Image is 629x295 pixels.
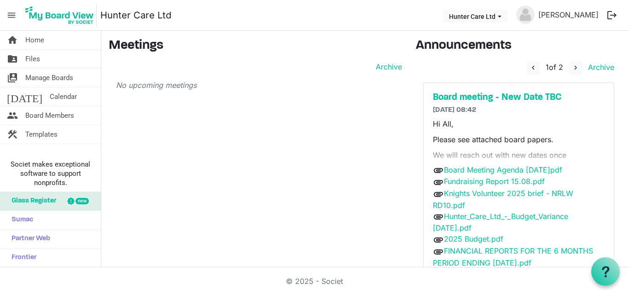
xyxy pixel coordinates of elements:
span: navigate_next [571,64,580,72]
a: Board Meeting Agenda [DATE]pdf [444,165,562,174]
span: attachment [433,189,444,200]
p: Please see attached board papers. [433,134,605,145]
a: © 2025 - Societ [286,277,343,286]
span: home [7,31,18,49]
span: Board Members [25,106,74,125]
span: Frontier [7,249,36,267]
a: Fundraising Report 15.08.pdf [444,177,545,186]
span: Templates [25,125,58,144]
button: logout [602,6,622,25]
span: [DATE] 08:42 [433,106,476,114]
img: no-profile-picture.svg [516,6,535,24]
span: Home [25,31,44,49]
span: people [7,106,18,125]
a: FINANCIAL REPORTS FOR THE 6 MONTHS PERIOD ENDING [DATE].pdf [433,246,593,267]
span: switch_account [7,69,18,87]
a: Knights Volunteer 2025 brief - NRLW RD10.pdf [433,189,573,210]
span: navigate_before [529,64,537,72]
span: attachment [433,177,444,188]
h3: Meetings [109,38,402,54]
span: attachment [433,246,444,257]
h3: Announcements [416,38,622,54]
a: Hunter Care Ltd [100,6,171,24]
p: Hi All, [433,118,605,129]
a: Archive [584,63,614,72]
span: Glass Register [7,192,56,210]
button: navigate_next [569,61,582,75]
span: Sumac [7,211,33,229]
span: Calendar [50,87,77,106]
button: Hunter Care Ltd dropdownbutton [443,10,507,23]
span: Files [25,50,40,68]
span: folder_shared [7,50,18,68]
span: of 2 [546,63,563,72]
a: Board meeting - New Date TBC [433,92,605,103]
span: attachment [433,211,444,222]
span: [DATE] [7,87,42,106]
a: My Board View Logo [23,4,100,27]
div: new [76,198,89,204]
span: construction [7,125,18,144]
a: 2025 Budget.pdf [444,234,503,243]
p: No upcoming meetings [116,80,402,91]
a: [PERSON_NAME] [535,6,602,24]
span: Manage Boards [25,69,73,87]
button: navigate_before [527,61,540,75]
span: Partner Web [7,230,50,248]
p: We will reach out with new dates once confirmed. [433,150,605,172]
span: menu [3,6,20,24]
span: attachment [433,165,444,176]
span: 1 [546,63,549,72]
a: Hunter_Care_Ltd_-_Budget_Variance [DATE].pdf [433,212,568,233]
a: Archive [372,61,402,72]
span: Societ makes exceptional software to support nonprofits. [4,160,97,187]
img: My Board View Logo [23,4,97,27]
span: attachment [433,234,444,245]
